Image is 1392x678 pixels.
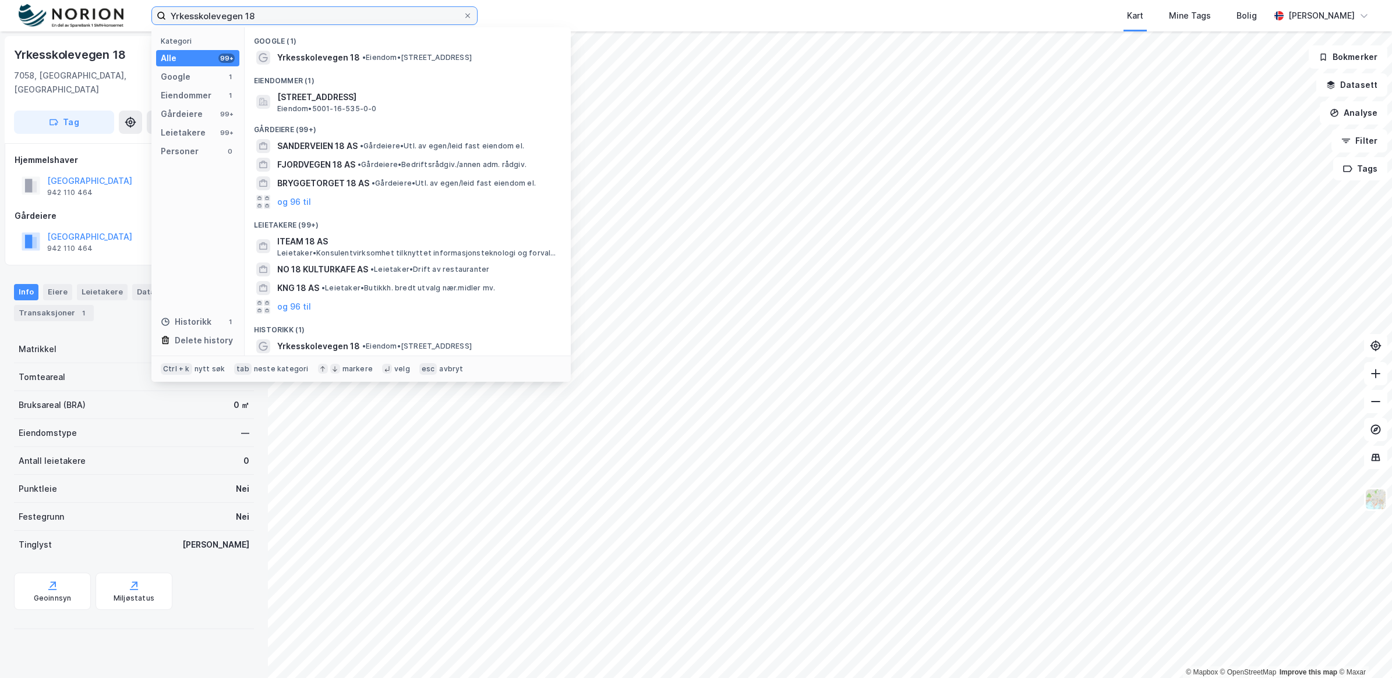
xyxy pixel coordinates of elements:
[370,265,374,274] span: •
[161,363,192,375] div: Ctrl + k
[1334,622,1392,678] div: Kontrollprogram for chat
[254,364,309,374] div: neste kategori
[1127,9,1143,23] div: Kart
[358,160,361,169] span: •
[245,316,571,337] div: Historikk (1)
[34,594,72,603] div: Geoinnsyn
[234,398,249,412] div: 0 ㎡
[1333,157,1387,180] button: Tags
[43,284,72,300] div: Eiere
[277,176,369,190] span: BRYGGETORGET 18 AS
[439,364,463,374] div: avbryt
[1331,129,1387,152] button: Filter
[277,262,368,276] span: NO 18 KULTURKAFE AS
[277,51,360,65] span: Yrkesskolevegen 18
[370,265,489,274] span: Leietaker • Drift av restauranter
[419,363,437,375] div: esc
[277,339,360,353] span: Yrkesskolevegen 18
[360,141,524,151] span: Gårdeiere • Utl. av egen/leid fast eiendom el.
[245,116,571,137] div: Gårdeiere (99+)
[362,53,366,62] span: •
[77,284,128,300] div: Leietakere
[161,51,176,65] div: Alle
[236,482,249,496] div: Nei
[277,235,557,249] span: ITEAM 18 AS
[243,454,249,468] div: 0
[358,160,527,169] span: Gårdeiere • Bedriftsrådgiv./annen adm. rådgiv.
[19,370,65,384] div: Tomteareal
[1186,668,1218,676] a: Mapbox
[14,111,114,134] button: Tag
[241,426,249,440] div: —
[277,90,557,104] span: [STREET_ADDRESS]
[19,482,57,496] div: Punktleie
[362,342,472,351] span: Eiendom • [STREET_ADDRESS]
[14,45,128,64] div: Yrkesskolevegen 18
[394,364,410,374] div: velg
[161,315,211,329] div: Historikk
[372,179,536,188] span: Gårdeiere • Utl. av egen/leid fast eiendom el.
[245,27,571,48] div: Google (1)
[277,281,319,295] span: KNG 18 AS
[161,88,211,102] div: Eiendommer
[218,54,235,63] div: 99+
[245,211,571,232] div: Leietakere (99+)
[1320,101,1387,125] button: Analyse
[161,37,239,45] div: Kategori
[277,249,559,258] span: Leietaker • Konsulentvirksomhet tilknyttet informasjonsteknologi og forvaltning og drift av IT-sy...
[14,284,38,300] div: Info
[19,538,52,552] div: Tinglyst
[1220,668,1277,676] a: OpenStreetMap
[277,139,358,153] span: SANDERVEIEN 18 AS
[225,147,235,156] div: 0
[47,244,93,253] div: 942 110 464
[47,188,93,197] div: 942 110 464
[218,128,235,137] div: 99+
[321,283,325,292] span: •
[225,72,235,81] div: 1
[277,195,311,209] button: og 96 til
[161,126,206,140] div: Leietakere
[362,342,366,350] span: •
[360,141,363,150] span: •
[15,153,253,167] div: Hjemmelshaver
[1316,73,1387,97] button: Datasett
[1236,9,1257,23] div: Bolig
[342,364,373,374] div: markere
[277,300,311,314] button: og 96 til
[19,398,86,412] div: Bruksareal (BRA)
[19,454,86,468] div: Antall leietakere
[14,305,94,321] div: Transaksjoner
[161,144,199,158] div: Personer
[77,307,89,319] div: 1
[195,364,225,374] div: nytt søk
[114,594,154,603] div: Miljøstatus
[362,53,472,62] span: Eiendom • [STREET_ADDRESS]
[1280,668,1337,676] a: Improve this map
[19,426,77,440] div: Eiendomstype
[245,67,571,88] div: Eiendommer (1)
[277,104,377,113] span: Eiendom • 5001-16-535-0-0
[19,510,64,524] div: Festegrunn
[19,342,56,356] div: Matrikkel
[1288,9,1355,23] div: [PERSON_NAME]
[175,333,233,347] div: Delete history
[321,283,495,293] span: Leietaker • Butikkh. bredt utvalg nær.midler mv.
[19,4,123,28] img: norion-logo.80e7a08dc31c2e691866.png
[1169,9,1211,23] div: Mine Tags
[372,179,375,187] span: •
[1334,622,1392,678] iframe: Chat Widget
[132,284,176,300] div: Datasett
[161,70,190,84] div: Google
[225,317,235,326] div: 1
[161,107,203,121] div: Gårdeiere
[218,109,235,119] div: 99+
[236,510,249,524] div: Nei
[277,158,355,172] span: FJORDVEGEN 18 AS
[234,363,252,375] div: tab
[1309,45,1387,69] button: Bokmerker
[1365,488,1387,510] img: Z
[166,7,463,24] input: Søk på adresse, matrikkel, gårdeiere, leietakere eller personer
[182,538,249,552] div: [PERSON_NAME]
[15,209,253,223] div: Gårdeiere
